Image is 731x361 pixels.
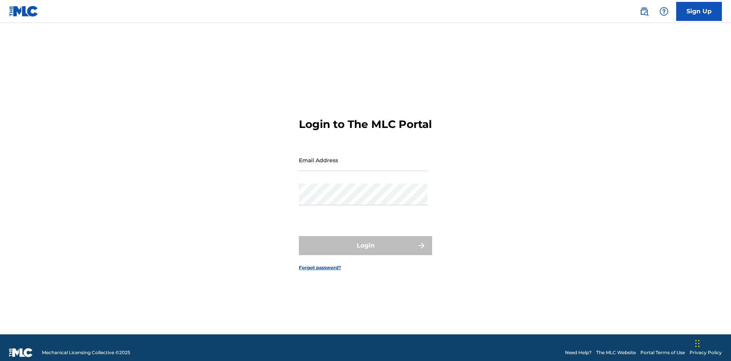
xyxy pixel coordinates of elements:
a: The MLC Website [596,349,636,356]
a: Sign Up [676,2,722,21]
iframe: Chat Widget [693,324,731,361]
span: Mechanical Licensing Collective © 2025 [42,349,130,356]
h3: Login to The MLC Portal [299,118,432,131]
img: MLC Logo [9,6,38,17]
a: Privacy Policy [690,349,722,356]
div: Drag [695,332,700,355]
img: help [659,7,669,16]
img: search [640,7,649,16]
div: Help [656,4,672,19]
a: Need Help? [565,349,592,356]
img: logo [9,348,33,357]
a: Portal Terms of Use [640,349,685,356]
a: Public Search [637,4,652,19]
a: Forgot password? [299,264,341,271]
